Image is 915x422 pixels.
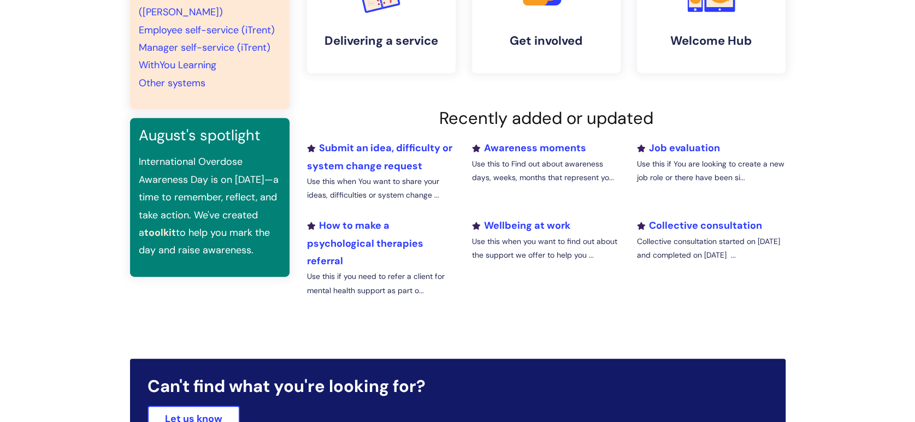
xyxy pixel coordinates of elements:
a: Awareness moments [471,141,586,154]
h2: Recently added or updated [307,108,786,128]
a: Submit an idea, difficulty or system change request [307,141,452,172]
h3: August's spotlight [139,127,281,144]
p: Use this if You are looking to create a new job role or there have been si... [636,157,785,185]
h4: Get involved [481,34,612,48]
a: How to make a psychological therapies referral [307,219,423,268]
a: toolkit [144,226,176,239]
a: WithYou Learning [139,58,216,72]
a: Collective consultation [636,219,761,232]
h2: Can't find what you're looking for? [147,376,768,396]
p: Use this to Find out about awareness days, weeks, months that represent yo... [471,157,620,185]
p: Use this when You want to share your ideas, difficulties or system change ... [307,175,456,202]
a: Wellbeing at work [471,219,570,232]
p: Use this if you need to refer a client for mental health support as part o... [307,270,456,297]
a: Manager self-service (iTrent) [139,41,270,54]
a: Job evaluation [636,141,719,154]
p: International Overdose Awareness Day is on [DATE]—a time to remember, reflect, and take action. W... [139,153,281,259]
h4: Welcome Hub [646,34,777,48]
a: Employee self-service (iTrent) [139,23,275,37]
p: Use this when you want to find out about the support we offer to help you ... [471,235,620,262]
h4: Delivering a service [316,34,447,48]
p: Collective consultation started on [DATE] and completed on [DATE] ... [636,235,785,262]
a: Other systems [139,76,205,90]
